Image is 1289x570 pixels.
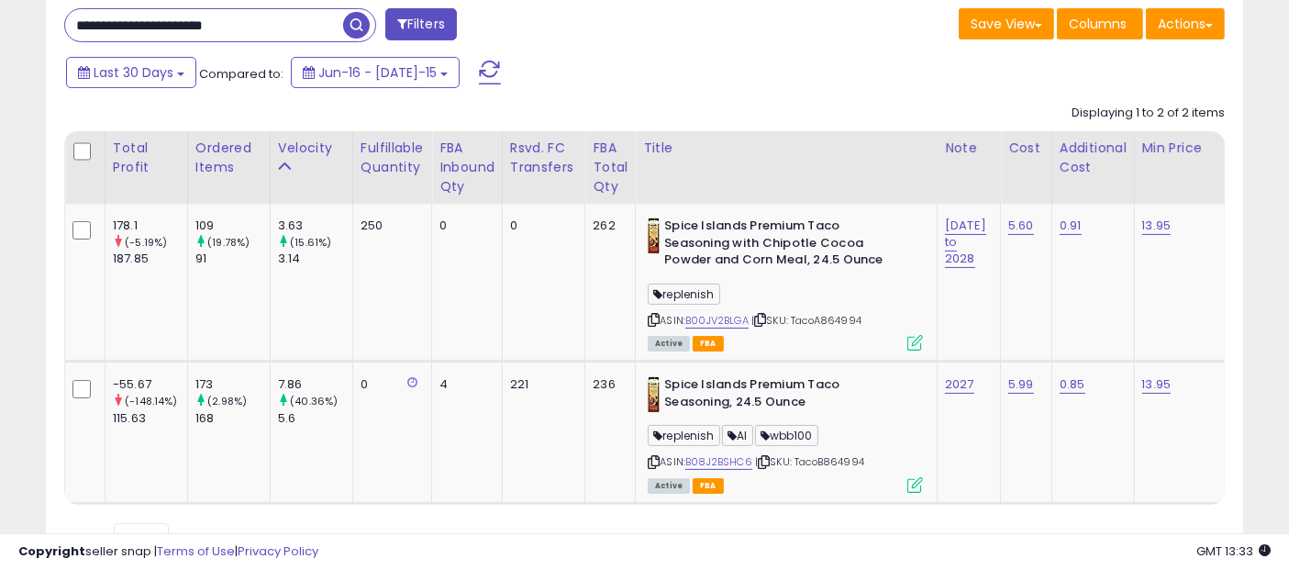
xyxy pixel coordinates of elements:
a: B08J2BSHC6 [685,454,752,470]
div: Note [945,139,993,158]
div: 178.1 [113,218,187,234]
div: -55.67 [113,376,187,393]
div: 0 [439,218,488,234]
span: All listings currently available for purchase on Amazon [648,478,690,494]
div: Cost [1008,139,1044,158]
div: 0 [510,218,572,234]
div: 250 [361,218,417,234]
div: 236 [593,376,621,393]
b: Spice Islands Premium Taco Seasoning with Chipotle Cocoa Powder and Corn Meal, 24.5 Ounce [664,218,887,274]
button: Filters [385,8,457,40]
span: wbb100 [755,425,818,446]
div: Velocity [278,139,345,158]
a: 13.95 [1142,217,1172,235]
span: Compared to: [199,65,283,83]
div: Ordered Items [195,139,262,177]
span: AI [722,425,753,446]
img: 41gDs54SlbL._SL40_.jpg [648,376,660,413]
a: 0.85 [1060,375,1085,394]
small: (2.98%) [207,394,247,408]
div: Title [643,139,929,158]
div: 91 [195,251,270,267]
button: Save View [959,8,1054,39]
a: 5.99 [1008,375,1034,394]
a: Privacy Policy [238,542,318,560]
button: Jun-16 - [DATE]-15 [291,57,460,88]
div: 173 [195,376,270,393]
div: 7.86 [278,376,352,393]
a: Terms of Use [157,542,235,560]
b: Spice Islands Premium Taco Seasoning, 24.5 Ounce [664,376,887,415]
div: 3.63 [278,218,352,234]
div: Rsvd. FC Transfers [510,139,578,177]
div: Min Price [1142,139,1237,158]
small: (-5.19%) [125,235,167,250]
div: 3.14 [278,251,352,267]
div: Fulfillable Quantity [361,139,424,177]
a: 5.60 [1008,217,1034,235]
div: Additional Cost [1060,139,1127,177]
div: Total Profit [113,139,180,177]
span: Last 30 Days [94,63,173,82]
button: Actions [1146,8,1225,39]
div: 262 [593,218,621,234]
div: ASIN: [648,376,923,491]
div: 221 [510,376,572,393]
span: All listings currently available for purchase on Amazon [648,336,690,352]
small: (15.61%) [290,235,331,250]
small: (40.36%) [290,394,338,408]
small: (19.78%) [207,235,250,250]
span: FBA [693,478,724,494]
button: Last 30 Days [66,57,196,88]
img: 41nfLQXmVUL._SL40_.jpg [648,218,660,254]
div: 187.85 [113,251,187,267]
span: | SKU: TacoA864994 [751,313,861,328]
a: B00JV2BLGA [685,313,749,329]
span: Jun-16 - [DATE]-15 [318,63,437,82]
div: seller snap | | [18,543,318,561]
a: 13.95 [1142,375,1172,394]
button: Columns [1057,8,1143,39]
div: 168 [195,410,270,427]
div: 115.63 [113,410,187,427]
div: FBA inbound Qty [439,139,494,196]
span: Columns [1069,15,1127,33]
strong: Copyright [18,542,85,560]
div: ASIN: [648,218,923,349]
span: | SKU: TacoB864994 [755,454,864,469]
div: 4 [439,376,488,393]
span: replenish [648,284,720,305]
a: 0.91 [1060,217,1082,235]
div: Displaying 1 to 2 of 2 items [1072,105,1225,122]
div: 109 [195,218,270,234]
span: 2025-08-16 13:33 GMT [1196,542,1271,560]
div: 0 [361,376,417,393]
a: [DATE] to 2028 [945,217,986,268]
div: 5.6 [278,410,352,427]
small: (-148.14%) [125,394,178,408]
span: FBA [693,336,724,352]
span: Show: entries [78,530,210,547]
div: FBA Total Qty [593,139,628,196]
a: 2027 [945,375,974,394]
span: replenish [648,425,720,446]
